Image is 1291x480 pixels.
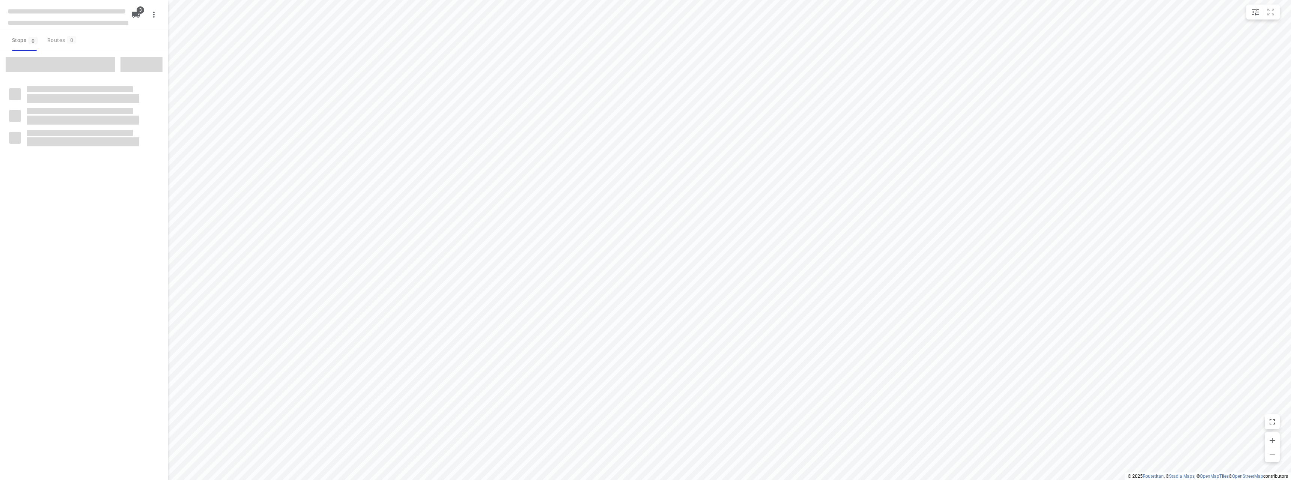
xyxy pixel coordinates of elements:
[1248,5,1263,20] button: Map settings
[1200,474,1229,479] a: OpenMapTiles
[1128,474,1288,479] li: © 2025 , © , © © contributors
[1143,474,1164,479] a: Routetitan
[1169,474,1195,479] a: Stadia Maps
[1246,5,1280,20] div: small contained button group
[1232,474,1263,479] a: OpenStreetMap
